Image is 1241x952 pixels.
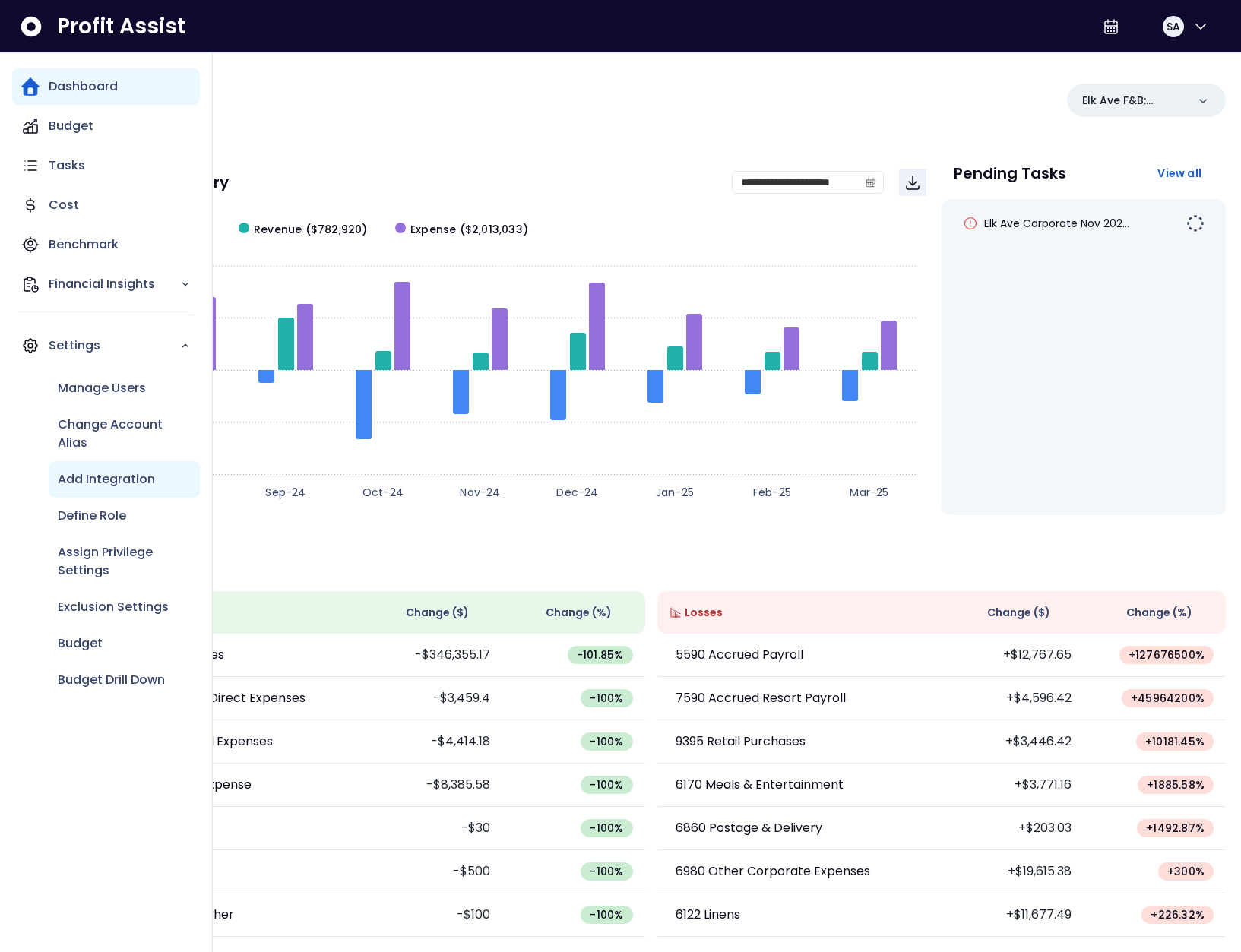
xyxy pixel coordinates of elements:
[676,776,844,794] p: 6170 Meals & Entertainment
[58,598,169,616] p: Exclusion Settings
[1186,214,1205,232] img: Not yet Started
[676,862,870,881] p: 6980 Other Corporate Expenses
[360,807,502,850] td: -$30
[360,850,502,893] td: -$500
[360,677,502,720] td: -$3,459.4
[590,691,623,706] span: -100 %
[1129,647,1205,663] span: + 127676500 %
[362,485,404,500] text: Oct-24
[987,605,1050,621] span: Change ( $ )
[942,850,1084,893] td: +$19,615.38
[58,507,126,525] p: Define Role
[899,169,926,196] button: Download
[49,77,118,96] p: Dashboard
[942,807,1084,850] td: +$203.03
[58,543,191,580] p: Assign Privilege Settings
[942,764,1084,807] td: +$3,771.16
[984,216,1129,231] span: Elk Ave Corporate Nov 202...
[656,485,694,500] text: Jan-25
[58,416,191,452] p: Change Account Alias
[410,222,528,238] span: Expense ($2,013,033)
[58,379,146,397] p: Manage Users
[49,157,85,175] p: Tasks
[360,634,502,677] td: -$346,355.17
[1082,93,1186,109] p: Elk Ave F&B: Almont
[57,13,185,40] span: Profit Assist
[1167,19,1180,34] span: SA
[685,605,723,621] span: Losses
[590,821,623,836] span: -100 %
[1157,166,1201,181] span: View all
[460,485,500,500] text: Nov-24
[866,177,876,188] svg: calendar
[1147,777,1205,792] span: + 1885.58 %
[676,819,822,837] p: 6860 Postage & Delivery
[753,485,791,500] text: Feb-25
[942,634,1084,677] td: +$12,767.65
[58,470,155,489] p: Add Integration
[49,275,180,293] p: Financial Insights
[590,777,623,792] span: -100 %
[577,647,624,663] span: -101.85 %
[1126,605,1192,621] span: Change (%)
[58,634,103,653] p: Budget
[590,907,623,922] span: -100 %
[556,485,598,500] text: Dec-24
[360,764,502,807] td: -$8,385.58
[49,236,119,254] p: Benchmark
[942,720,1084,764] td: +$3,446.42
[360,720,502,764] td: -$4,414.18
[942,677,1084,720] td: +$4,596.42
[265,485,306,500] text: Sep-24
[850,485,888,500] text: Mar-25
[1145,734,1205,749] span: + 10181.45 %
[676,646,803,664] p: 5590 Accrued Payroll
[254,222,368,238] span: Revenue ($782,920)
[1131,691,1205,706] span: + 45964200 %
[1146,821,1205,836] span: + 1492.87 %
[954,166,1066,181] p: Pending Tasks
[58,671,165,689] p: Budget Drill Down
[590,734,623,749] span: -100 %
[76,558,1226,573] p: Wins & Losses
[676,906,740,924] p: 6122 Linens
[49,337,180,355] p: Settings
[1151,907,1205,922] span: + 226.32 %
[49,196,79,214] p: Cost
[1145,160,1214,187] button: View all
[406,605,469,621] span: Change ( $ )
[1167,864,1205,879] span: + 300 %
[676,732,806,751] p: 9395 Retail Purchases
[49,117,93,135] p: Budget
[676,689,846,707] p: 7590 Accrued Resort Payroll
[942,893,1084,937] td: +$11,677.49
[590,864,623,879] span: -100 %
[360,893,502,937] td: -$100
[546,605,612,621] span: Change (%)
